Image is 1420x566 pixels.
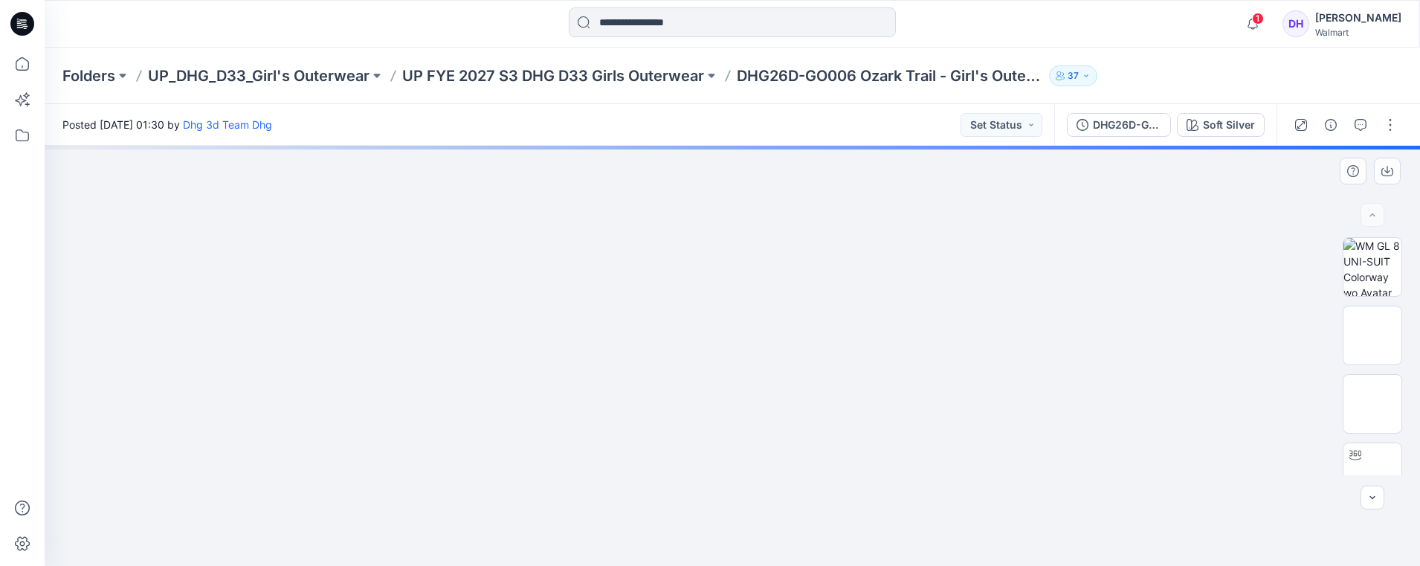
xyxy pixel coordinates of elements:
[62,65,115,86] a: Folders
[1049,65,1097,86] button: 37
[183,118,272,131] a: Dhg 3d Team Dhg
[1343,238,1401,296] img: WM GL 8 UNI-SUIT Colorway wo Avatar
[1315,9,1401,27] div: [PERSON_NAME]
[1252,13,1264,25] span: 1
[1203,117,1255,133] div: Soft Silver
[1177,113,1265,137] button: Soft Silver
[148,65,369,86] a: UP_DHG_D33_Girl's Outerwear
[1315,27,1401,38] div: Walmart
[1093,117,1161,133] div: DHG26D-GO006 Ozark Trail - Girl's Outerwear-Hybrid Jacket
[1282,10,1309,37] div: DH
[402,65,704,86] a: UP FYE 2027 S3 DHG D33 Girls Outerwear
[1067,113,1171,137] button: DHG26D-GO006 Ozark Trail - Girl's Outerwear-Hybrid Jacket
[1319,113,1343,137] button: Details
[62,117,272,132] span: Posted [DATE] 01:30 by
[737,65,1043,86] p: DHG26D-GO006 Ozark Trail - Girl's Outerwear-Hybrid Jacket
[1068,68,1079,84] p: 37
